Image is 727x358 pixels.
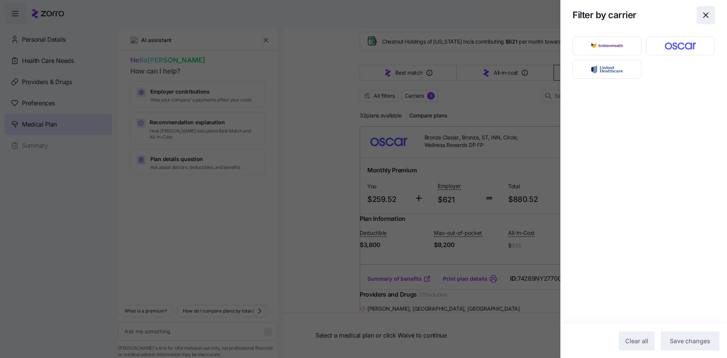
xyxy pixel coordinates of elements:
[625,336,648,345] span: Clear all
[670,336,710,345] span: Save changes
[579,62,635,77] img: UnitedHealthcare
[653,38,708,53] img: Oscar
[579,38,635,53] img: EmblemHealth
[661,331,719,350] button: Save changes
[573,9,637,21] h1: Filter by carrier
[619,331,655,350] button: Clear all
